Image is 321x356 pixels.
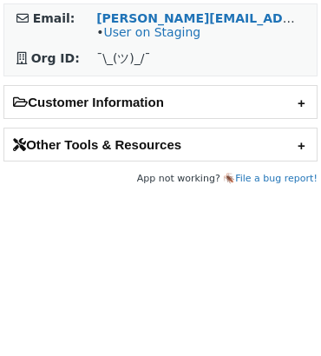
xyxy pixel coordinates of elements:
strong: Org ID: [31,51,80,65]
span: ¯\_(ツ)_/¯ [96,51,150,65]
footer: App not working? 🪳 [3,170,318,188]
a: User on Staging [103,25,200,39]
a: File a bug report! [235,173,318,184]
h2: Customer Information [4,86,317,118]
strong: Email: [33,11,75,25]
span: • [96,25,200,39]
h2: Other Tools & Resources [4,129,317,161]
